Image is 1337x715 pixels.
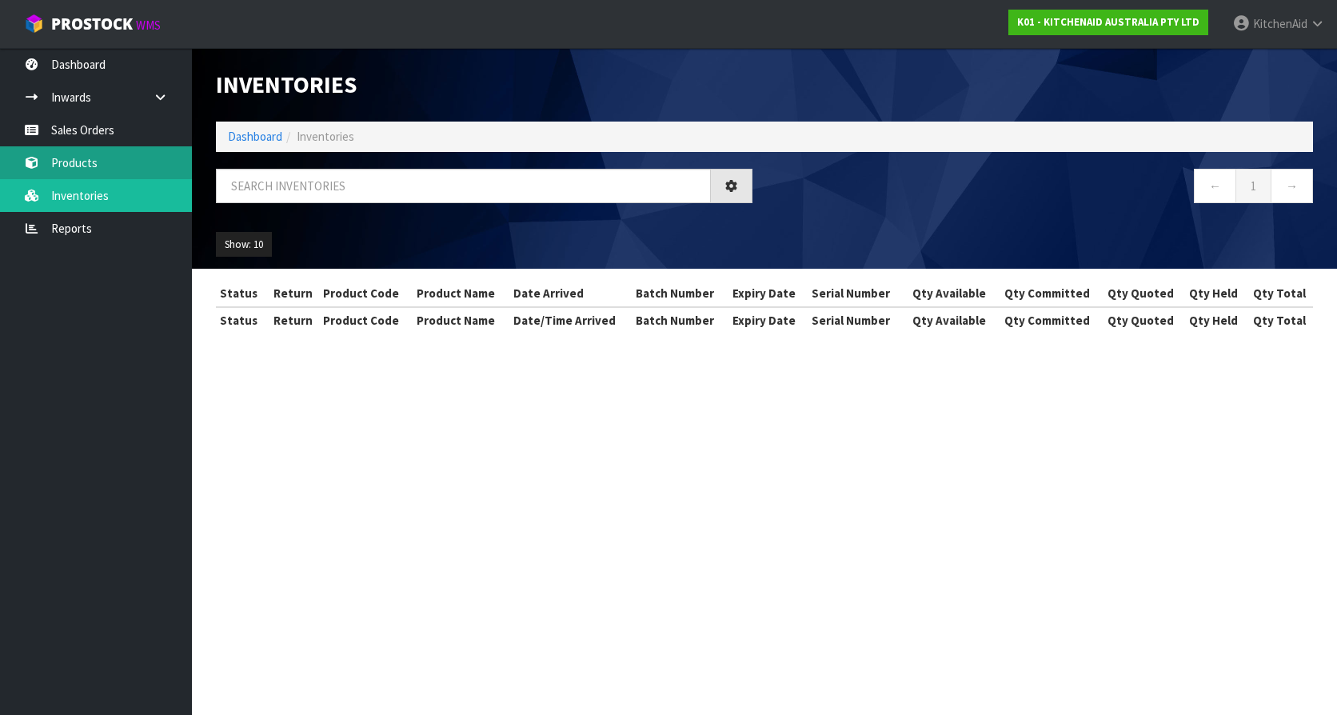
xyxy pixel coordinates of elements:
[904,281,995,306] th: Qty Available
[51,14,133,34] span: ProStock
[995,307,1099,333] th: Qty Committed
[319,281,413,306] th: Product Code
[1253,16,1307,31] span: KitchenAid
[1235,169,1271,203] a: 1
[728,307,808,333] th: Expiry Date
[1099,307,1182,333] th: Qty Quoted
[24,14,44,34] img: cube-alt.png
[319,307,413,333] th: Product Code
[1245,307,1313,333] th: Qty Total
[413,281,509,306] th: Product Name
[904,307,995,333] th: Qty Available
[413,307,509,333] th: Product Name
[632,281,728,306] th: Batch Number
[1182,307,1245,333] th: Qty Held
[776,169,1313,208] nav: Page navigation
[216,232,272,258] button: Show: 10
[509,281,633,306] th: Date Arrived
[1194,169,1236,203] a: ←
[808,307,904,333] th: Serial Number
[297,129,354,144] span: Inventories
[1245,281,1313,306] th: Qty Total
[632,307,728,333] th: Batch Number
[1271,169,1313,203] a: →
[136,18,161,33] small: WMS
[1099,281,1182,306] th: Qty Quoted
[267,307,320,333] th: Return
[267,281,320,306] th: Return
[216,307,267,333] th: Status
[728,281,808,306] th: Expiry Date
[228,129,282,144] a: Dashboard
[509,307,633,333] th: Date/Time Arrived
[995,281,1099,306] th: Qty Committed
[216,72,752,98] h1: Inventories
[216,169,711,203] input: Search inventories
[216,281,267,306] th: Status
[1017,15,1199,29] strong: K01 - KITCHENAID AUSTRALIA PTY LTD
[808,281,904,306] th: Serial Number
[1182,281,1245,306] th: Qty Held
